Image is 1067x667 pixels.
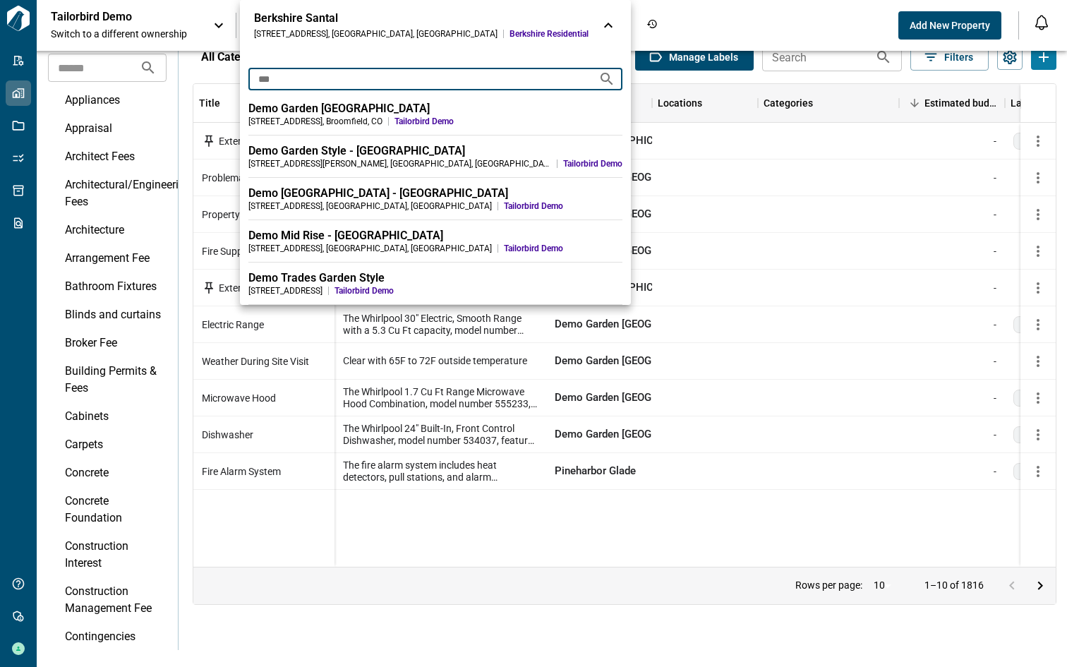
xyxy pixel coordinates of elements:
[504,243,622,254] span: Tailorbird Demo
[248,200,492,212] div: [STREET_ADDRESS] , [GEOGRAPHIC_DATA] , [GEOGRAPHIC_DATA]
[504,200,622,212] span: Tailorbird Demo
[248,158,551,169] div: [STREET_ADDRESS][PERSON_NAME] , [GEOGRAPHIC_DATA] , [GEOGRAPHIC_DATA]
[248,116,382,127] div: [STREET_ADDRESS] , Broomfield , CO
[248,186,622,200] div: Demo [GEOGRAPHIC_DATA] - [GEOGRAPHIC_DATA]
[254,28,498,40] div: [STREET_ADDRESS] , [GEOGRAPHIC_DATA] , [GEOGRAPHIC_DATA]
[593,65,621,93] button: Search projects
[334,285,622,296] span: Tailorbird Demo
[254,11,589,25] div: Berkshire Santal
[248,285,322,296] div: [STREET_ADDRESS]
[248,271,622,285] div: Demo Trades Garden Style
[563,158,622,169] span: Tailorbird Demo
[248,144,622,158] div: Demo Garden Style - [GEOGRAPHIC_DATA]
[394,116,622,127] span: Tailorbird Demo
[510,28,589,40] span: Berkshire Residential
[248,243,492,254] div: [STREET_ADDRESS] , [GEOGRAPHIC_DATA] , [GEOGRAPHIC_DATA]
[248,229,622,243] div: Demo Mid Rise - [GEOGRAPHIC_DATA]
[248,102,622,116] div: Demo Garden [GEOGRAPHIC_DATA]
